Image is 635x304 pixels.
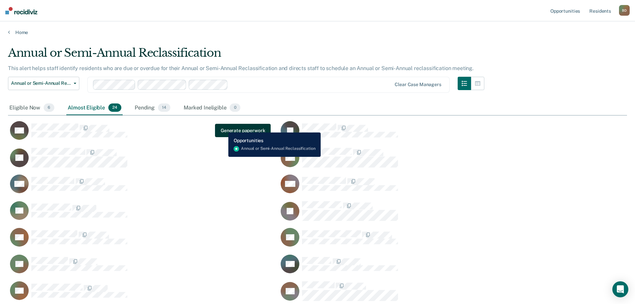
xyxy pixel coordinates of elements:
div: CaseloadOpportunityCell-158806 [279,147,549,174]
p: This alert helps staff identify residents who are due or overdue for their Annual or Semi-Annual ... [8,65,474,71]
div: CaseloadOpportunityCell-156844 [279,121,549,147]
div: Pending14 [133,101,172,115]
div: Clear case managers [395,82,441,87]
span: 6 [44,103,54,112]
button: Generate paperwork [215,124,271,137]
div: CaseloadOpportunityCell-95536 [279,254,549,281]
span: Annual or Semi-Annual Reclassification [11,80,71,86]
span: 0 [230,103,240,112]
div: Almost Eligible24 [66,101,123,115]
img: Recidiviz [5,7,37,14]
div: Eligible Now6 [8,101,56,115]
div: Open Intercom Messenger [612,281,628,297]
button: BD [619,5,630,16]
div: CaseloadOpportunityCell-161187 [279,174,549,201]
span: 24 [108,103,121,112]
a: Home [8,29,627,35]
button: Annual or Semi-Annual Reclassification [8,77,79,90]
div: Marked Ineligible0 [182,101,242,115]
div: CaseloadOpportunityCell-166565 [8,228,279,254]
div: CaseloadOpportunityCell-176028 [8,121,279,147]
a: Navigate to form link [215,124,271,137]
div: Annual or Semi-Annual Reclassification [8,46,484,65]
span: 14 [158,103,170,112]
div: B D [619,5,630,16]
div: CaseloadOpportunityCell-2244 [8,201,279,228]
div: CaseloadOpportunityCell-65056 [8,254,279,281]
div: CaseloadOpportunityCell-163356 [8,147,279,174]
div: CaseloadOpportunityCell-127366 [8,174,279,201]
div: CaseloadOpportunityCell-125020 [279,201,549,228]
div: CaseloadOpportunityCell-175046 [279,228,549,254]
